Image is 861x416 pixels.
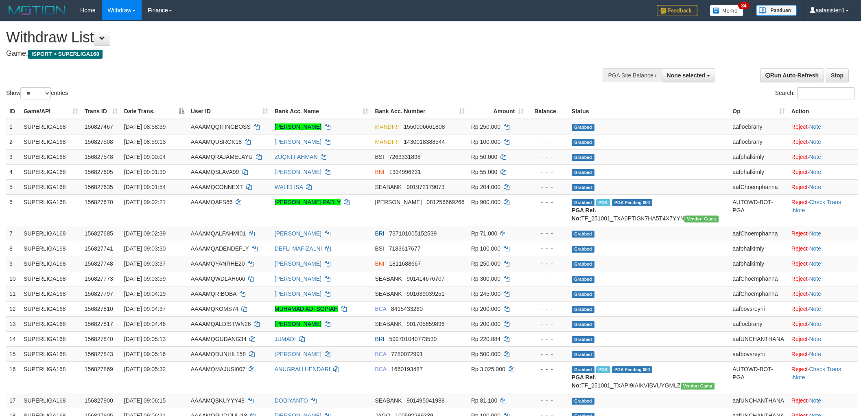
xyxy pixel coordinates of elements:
[471,397,498,404] span: Rp 81.100
[729,316,788,331] td: aafloebrany
[275,291,321,297] a: [PERSON_NAME]
[389,230,437,237] span: Copy 737101005152539 to clipboard
[471,336,500,342] span: Rp 220.884
[471,306,500,312] span: Rp 200.000
[791,397,808,404] a: Reject
[191,154,253,160] span: AAAAMQRAJAMELAYU
[85,123,113,130] span: 156827467
[530,290,565,298] div: - - -
[191,275,245,282] span: AAAAMQWDLAH666
[788,301,858,316] td: ·
[375,184,402,190] span: SEABANK
[530,335,565,343] div: - - -
[404,139,445,145] span: Copy 1430018388544 to clipboard
[530,244,565,253] div: - - -
[85,154,113,160] span: 156827548
[530,138,565,146] div: - - -
[6,256,20,271] td: 9
[572,321,594,328] span: Grabbed
[729,119,788,134] td: aafloebrany
[85,260,113,267] span: 156827748
[85,275,113,282] span: 156827773
[6,194,20,226] td: 6
[188,104,271,119] th: User ID: activate to sort column ascending
[572,231,594,238] span: Grabbed
[375,321,402,327] span: SEABANK
[275,184,303,190] a: WALID ISA
[85,321,113,327] span: 156827817
[20,271,81,286] td: SUPERLIGA168
[791,275,808,282] a: Reject
[20,316,81,331] td: SUPERLIGA168
[788,271,858,286] td: ·
[20,119,81,134] td: SUPERLIGA168
[568,104,729,119] th: Status
[572,207,596,222] b: PGA Ref. No:
[85,245,113,252] span: 156827741
[791,291,808,297] a: Reject
[375,123,399,130] span: MANDIRI
[391,366,423,372] span: Copy 1660193487 to clipboard
[375,306,386,312] span: BCA
[191,123,251,130] span: AAAAMQQITINGBOSS
[6,271,20,286] td: 10
[191,321,251,327] span: AAAAMQALDISTWN26
[791,260,808,267] a: Reject
[809,169,821,175] a: Note
[191,184,243,190] span: AAAAMQCONNEXT
[124,275,166,282] span: [DATE] 09:03:59
[791,169,808,175] a: Reject
[375,169,384,175] span: BNI
[471,275,500,282] span: Rp 300.000
[530,365,565,373] div: - - -
[6,134,20,149] td: 2
[791,139,808,145] a: Reject
[406,291,444,297] span: Copy 901639039251 to clipboard
[791,366,808,372] a: Reject
[657,5,697,16] img: Feedback.jpg
[20,164,81,179] td: SUPERLIGA168
[191,139,242,145] span: AAAAMQUSROK18
[6,179,20,194] td: 5
[809,260,821,267] a: Note
[124,199,166,205] span: [DATE] 09:02:21
[191,230,246,237] span: AAAAMQALFAHMI01
[797,87,855,99] input: Search:
[6,361,20,393] td: 16
[124,397,166,404] span: [DATE] 09:06:15
[729,179,788,194] td: aafChoemphanna
[6,226,20,241] td: 7
[572,366,594,373] span: Grabbed
[788,346,858,361] td: ·
[275,169,321,175] a: [PERSON_NAME]
[375,230,384,237] span: BRI
[375,260,384,267] span: BNI
[775,87,855,99] label: Search:
[191,366,246,372] span: AAAAMQMAJUSI007
[124,291,166,297] span: [DATE] 09:04:19
[20,179,81,194] td: SUPERLIGA168
[729,393,788,408] td: aafUNCHANTHANA
[791,245,808,252] a: Reject
[275,154,318,160] a: ZUQNI FAHMAN
[729,134,788,149] td: aafloebrany
[826,68,849,82] a: Stop
[760,68,824,82] a: Run Auto-Refresh
[530,153,565,161] div: - - -
[710,5,744,16] img: Button%20Memo.svg
[729,256,788,271] td: aafphalkimly
[684,216,719,222] span: Vendor URL: https://trx31.1velocity.biz
[809,351,821,357] a: Note
[791,351,808,357] a: Reject
[389,260,421,267] span: Copy 1811688667 to clipboard
[20,226,81,241] td: SUPERLIGA168
[756,5,797,16] img: panduan.png
[124,123,166,130] span: [DATE] 08:58:39
[85,184,113,190] span: 156827635
[791,230,808,237] a: Reject
[572,139,594,146] span: Grabbed
[809,366,841,372] a: Check Trans
[375,139,399,145] span: MANDIRI
[275,275,321,282] a: [PERSON_NAME]
[6,286,20,301] td: 11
